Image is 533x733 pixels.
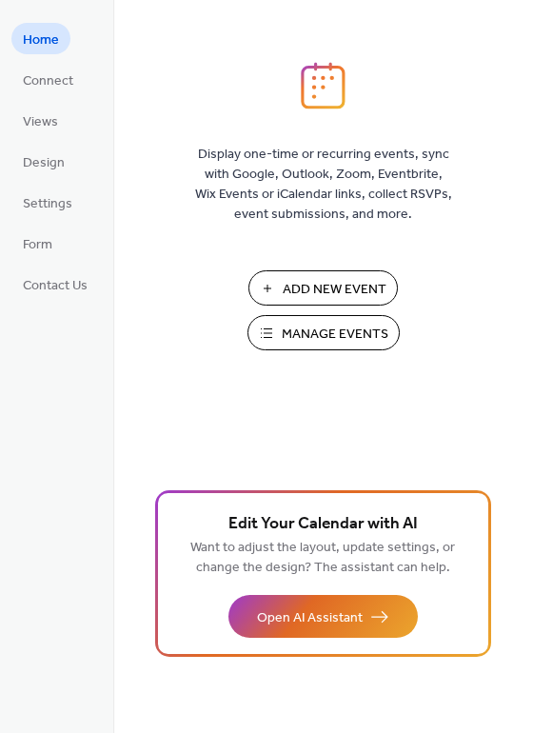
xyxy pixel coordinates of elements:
button: Add New Event [248,270,398,306]
span: Edit Your Calendar with AI [228,511,418,538]
a: Home [11,23,70,54]
img: logo_icon.svg [301,62,345,109]
a: Connect [11,64,85,95]
span: Manage Events [282,325,388,345]
a: Form [11,228,64,259]
a: Contact Us [11,268,99,300]
span: Form [23,235,52,255]
span: Add New Event [283,280,386,300]
span: Views [23,112,58,132]
button: Open AI Assistant [228,595,418,638]
span: Home [23,30,59,50]
a: Settings [11,187,84,218]
span: Open AI Assistant [257,608,363,628]
a: Views [11,105,69,136]
span: Connect [23,71,73,91]
span: Contact Us [23,276,88,296]
button: Manage Events [247,315,400,350]
span: Design [23,153,65,173]
a: Design [11,146,76,177]
span: Want to adjust the layout, update settings, or change the design? The assistant can help. [190,535,455,581]
span: Display one-time or recurring events, sync with Google, Outlook, Zoom, Eventbrite, Wix Events or ... [195,145,452,225]
span: Settings [23,194,72,214]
